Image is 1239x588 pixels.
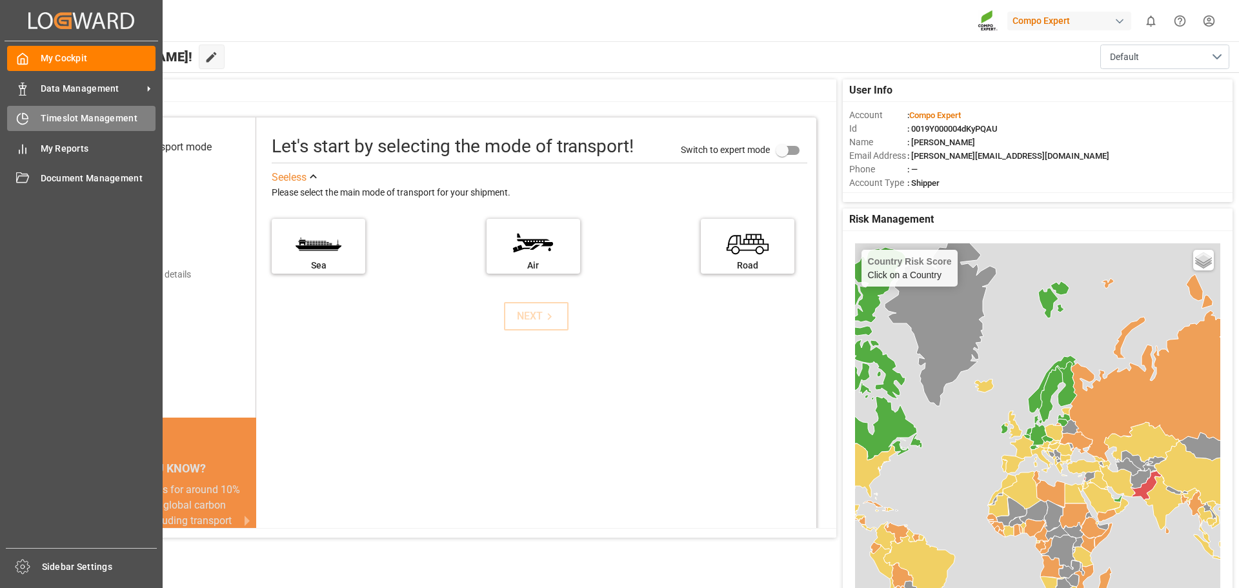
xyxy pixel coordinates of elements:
[7,166,156,191] a: Document Management
[907,124,998,134] span: : 0019Y000004dKyPQAU
[907,137,975,147] span: : [PERSON_NAME]
[85,482,241,544] div: Fashion accounts for around 10% of the annual global carbon emissions, including transport and pr...
[681,144,770,154] span: Switch to expert mode
[41,142,156,156] span: My Reports
[41,112,156,125] span: Timeslot Management
[272,133,634,160] div: Let's start by selecting the mode of transport!
[7,106,156,131] a: Timeslot Management
[849,108,907,122] span: Account
[978,10,998,32] img: Screenshot%202023-09-29%20at%2010.02.21.png_1712312052.png
[70,455,256,482] div: DID YOU KNOW?
[278,259,359,272] div: Sea
[907,151,1109,161] span: : [PERSON_NAME][EMAIL_ADDRESS][DOMAIN_NAME]
[849,149,907,163] span: Email Address
[1100,45,1229,69] button: open menu
[504,302,569,330] button: NEXT
[849,83,892,98] span: User Info
[7,46,156,71] a: My Cockpit
[1007,12,1131,30] div: Compo Expert
[849,122,907,136] span: Id
[7,136,156,161] a: My Reports
[272,185,807,201] div: Please select the main mode of transport for your shipment.
[493,259,574,272] div: Air
[868,256,952,280] div: Click on a Country
[517,309,556,324] div: NEXT
[272,170,307,185] div: See less
[54,45,192,69] span: Hello [PERSON_NAME]!
[1007,8,1136,33] button: Compo Expert
[707,259,788,272] div: Road
[849,136,907,149] span: Name
[868,256,952,267] h4: Country Risk Score
[849,163,907,176] span: Phone
[849,176,907,190] span: Account Type
[238,482,256,560] button: next slide / item
[1165,6,1194,35] button: Help Center
[1193,250,1214,270] a: Layers
[907,110,961,120] span: :
[41,172,156,185] span: Document Management
[909,110,961,120] span: Compo Expert
[41,52,156,65] span: My Cockpit
[1136,6,1165,35] button: show 0 new notifications
[1110,50,1139,64] span: Default
[907,165,918,174] span: : —
[907,178,940,188] span: : Shipper
[41,82,143,96] span: Data Management
[849,212,934,227] span: Risk Management
[42,560,157,574] span: Sidebar Settings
